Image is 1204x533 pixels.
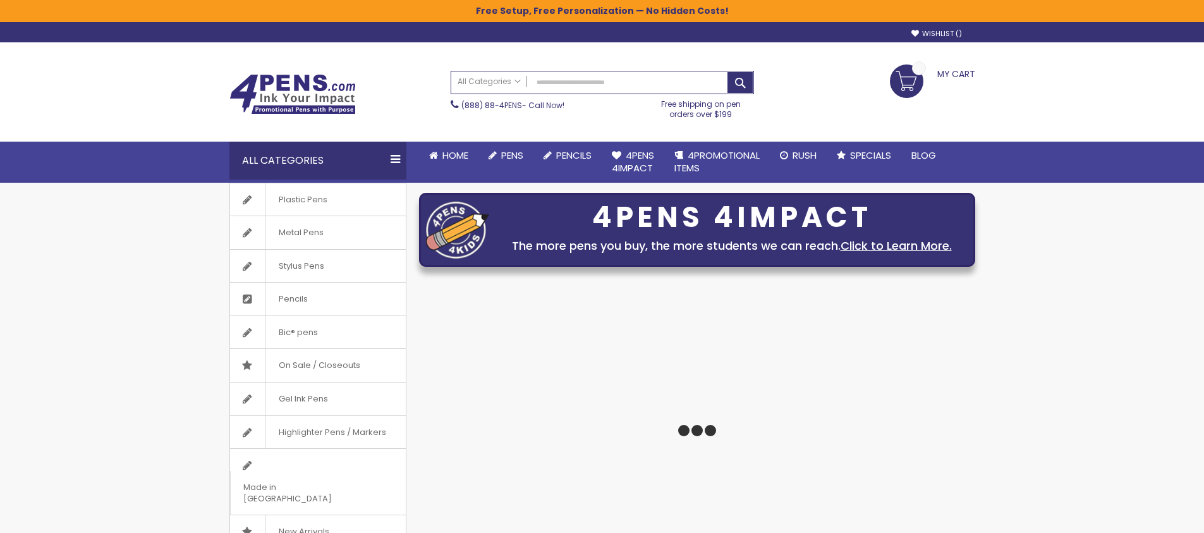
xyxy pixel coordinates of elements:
[461,100,522,111] a: (888) 88-4PENS
[533,142,602,169] a: Pencils
[850,149,891,162] span: Specials
[230,383,406,415] a: Gel Ink Pens
[265,183,340,216] span: Plastic Pens
[265,416,399,449] span: Highlighter Pens / Markers
[265,283,320,316] span: Pencils
[674,149,760,175] span: 4PROMOTIONAL ITEMS
[426,201,489,259] img: four_pen_logo.png
[265,316,331,349] span: Bic® pens
[265,349,373,382] span: On Sale / Closeouts
[458,77,521,87] span: All Categories
[461,100,564,111] span: - Call Now!
[230,416,406,449] a: Highlighter Pens / Markers
[911,149,936,162] span: Blog
[901,142,946,169] a: Blog
[793,149,817,162] span: Rush
[230,183,406,216] a: Plastic Pens
[229,142,406,180] div: All Categories
[827,142,901,169] a: Specials
[556,149,592,162] span: Pencils
[230,250,406,283] a: Stylus Pens
[230,449,406,515] a: Made in [GEOGRAPHIC_DATA]
[664,142,770,183] a: 4PROMOTIONALITEMS
[770,142,827,169] a: Rush
[841,238,952,254] a: Click to Learn More.
[496,237,968,255] div: The more pens you buy, the more students we can reach.
[612,149,654,175] span: 4Pens 4impact
[230,471,374,515] span: Made in [GEOGRAPHIC_DATA]
[648,94,754,119] div: Free shipping on pen orders over $199
[230,349,406,382] a: On Sale / Closeouts
[419,142,478,169] a: Home
[911,29,962,39] a: Wishlist
[229,74,356,114] img: 4Pens Custom Pens and Promotional Products
[478,142,533,169] a: Pens
[501,149,523,162] span: Pens
[451,71,527,92] a: All Categories
[230,216,406,249] a: Metal Pens
[496,204,968,231] div: 4PENS 4IMPACT
[230,316,406,349] a: Bic® pens
[265,383,341,415] span: Gel Ink Pens
[230,283,406,316] a: Pencils
[442,149,468,162] span: Home
[602,142,664,183] a: 4Pens4impact
[265,216,336,249] span: Metal Pens
[265,250,337,283] span: Stylus Pens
